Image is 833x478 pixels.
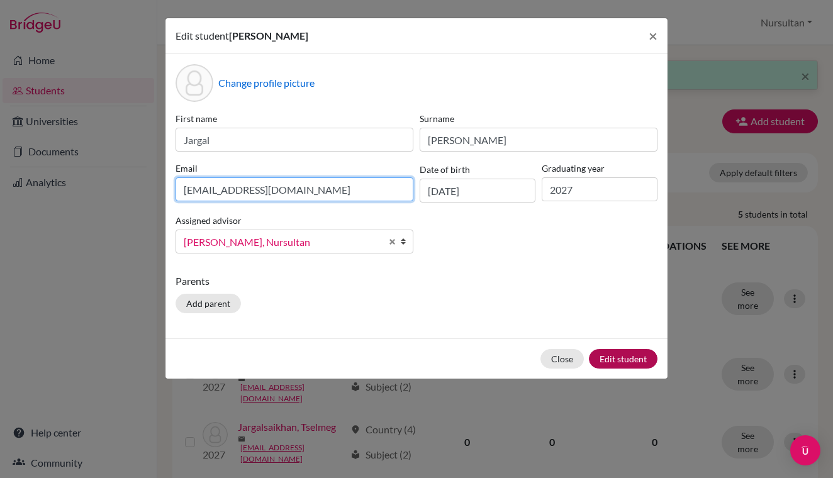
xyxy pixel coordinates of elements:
span: Edit student [176,30,229,42]
input: dd/mm/yyyy [420,179,535,203]
button: Close [639,18,668,53]
label: Graduating year [542,162,657,175]
button: Add parent [176,294,241,313]
div: Open Intercom Messenger [790,435,820,465]
label: Surname [420,112,657,125]
label: First name [176,112,413,125]
span: [PERSON_NAME] [229,30,308,42]
label: Assigned advisor [176,214,242,227]
button: Edit student [589,349,657,369]
span: × [649,26,657,45]
button: Close [540,349,584,369]
label: Email [176,162,413,175]
p: Parents [176,274,657,289]
label: Date of birth [420,163,470,176]
div: Profile picture [176,64,213,102]
span: [PERSON_NAME], Nursultan [184,234,381,250]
